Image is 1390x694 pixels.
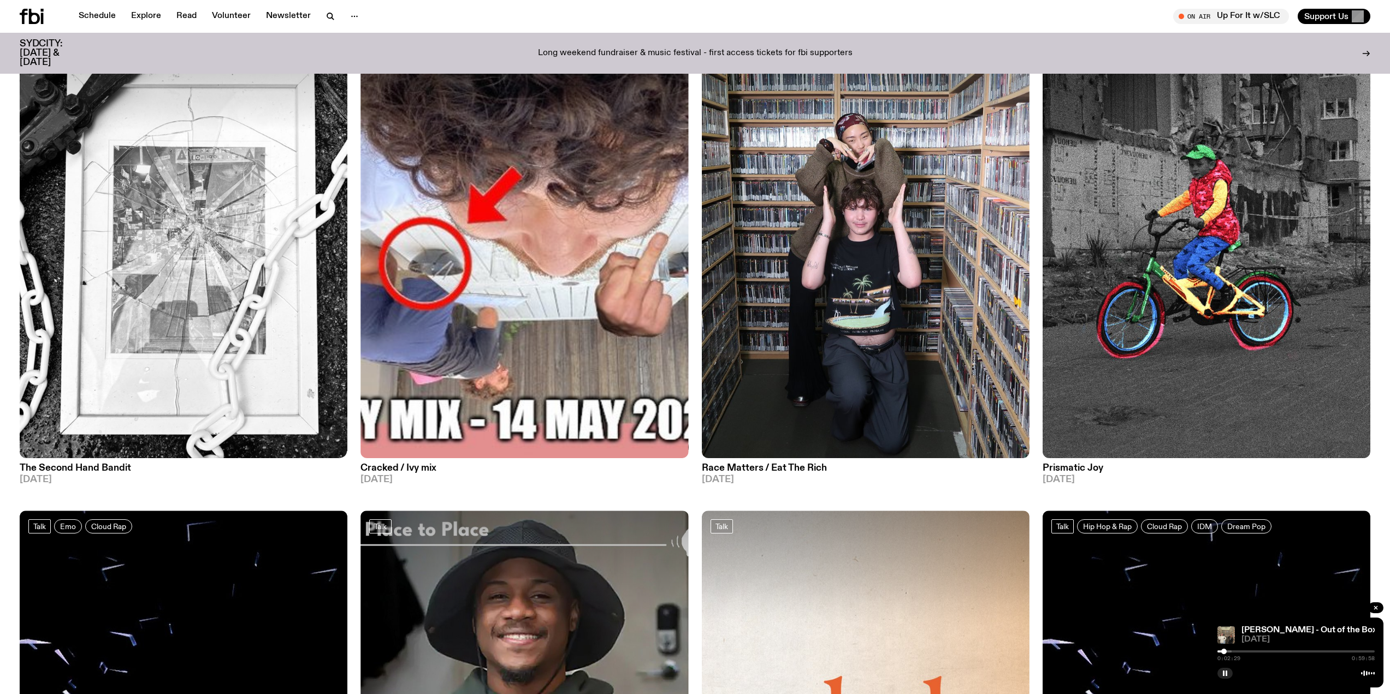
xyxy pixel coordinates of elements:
span: Emo [60,523,76,531]
img: Ethan and Yvonne in the music library at the studio. In the background, you can see shelves of CD... [702,21,1030,458]
span: Cloud Rap [1147,523,1182,531]
a: Cracked / Ivy mix[DATE] [360,458,688,484]
button: Support Us [1298,9,1370,24]
a: Race Matters / Eat The Rich[DATE] [702,458,1030,484]
span: Hip Hop & Rap [1083,523,1132,531]
span: [DATE] [1241,636,1375,644]
span: [DATE] [360,475,688,484]
h3: Prismatic Joy [1043,464,1370,473]
span: Talk [374,523,387,531]
span: [DATE] [1043,475,1370,484]
a: Cloud Rap [1141,519,1188,533]
a: Prismatic Joy[DATE] [1043,458,1370,484]
button: On AirUp For It w/SLC [1173,9,1289,24]
a: Cloud Rap [85,519,132,533]
span: Dream Pop [1227,523,1265,531]
span: 0:59:58 [1352,656,1375,661]
span: Cloud Rap [91,523,126,531]
span: Talk [715,523,728,531]
a: IDM [1191,519,1218,533]
span: Support Us [1304,11,1348,21]
a: Talk [28,519,51,533]
p: Long weekend fundraiser & music festival - first access tickets for fbi supporters [538,49,853,58]
a: Emo [54,519,82,533]
a: Explore [125,9,168,24]
img: Broken glass from a picture frame which has a clamp attached to it and a chain going around it. [20,21,347,458]
h3: Race Matters / Eat The Rich [702,464,1030,473]
h3: Cracked / Ivy mix [360,464,688,473]
a: [PERSON_NAME] - Out of the Box [1241,626,1377,634]
span: [DATE] [702,475,1030,484]
a: Volunteer [205,9,257,24]
img: A young boy rides his bike in colour on a black and white background of a run down multi-story bu... [1043,21,1370,458]
a: Talk [1051,519,1074,533]
a: Schedule [72,9,122,24]
span: Talk [33,523,46,531]
a: Read [170,9,203,24]
h3: SYDCITY: [DATE] & [DATE] [20,39,90,67]
a: Talk [711,519,733,533]
span: IDM [1197,523,1212,531]
a: Newsletter [259,9,317,24]
span: 0:02:29 [1217,656,1240,661]
span: [DATE] [20,475,347,484]
span: Talk [1056,523,1069,531]
a: Hip Hop & Rap [1077,519,1138,533]
a: Talk [369,519,392,533]
h3: The Second Hand Bandit [20,464,347,473]
img: https://media.fbi.radio/images/IMG_7702.jpg [1217,626,1235,644]
a: Dream Pop [1221,519,1271,533]
a: The Second Hand Bandit[DATE] [20,458,347,484]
